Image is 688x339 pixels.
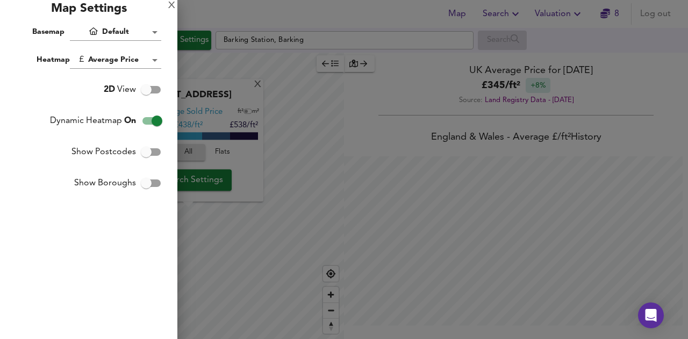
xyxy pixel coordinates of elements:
div: Average Price [70,52,161,69]
div: Default [70,24,161,41]
span: Heatmap [37,56,70,63]
span: Show Postcodes [71,146,136,158]
span: Dynamic Heatmap [50,114,136,127]
span: Basemap [32,28,64,35]
span: View [104,83,136,96]
span: 2D [104,85,115,94]
span: On [124,117,136,125]
div: X [168,2,175,10]
span: Show Boroughs [74,177,136,190]
div: Open Intercom Messenger [638,302,664,328]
